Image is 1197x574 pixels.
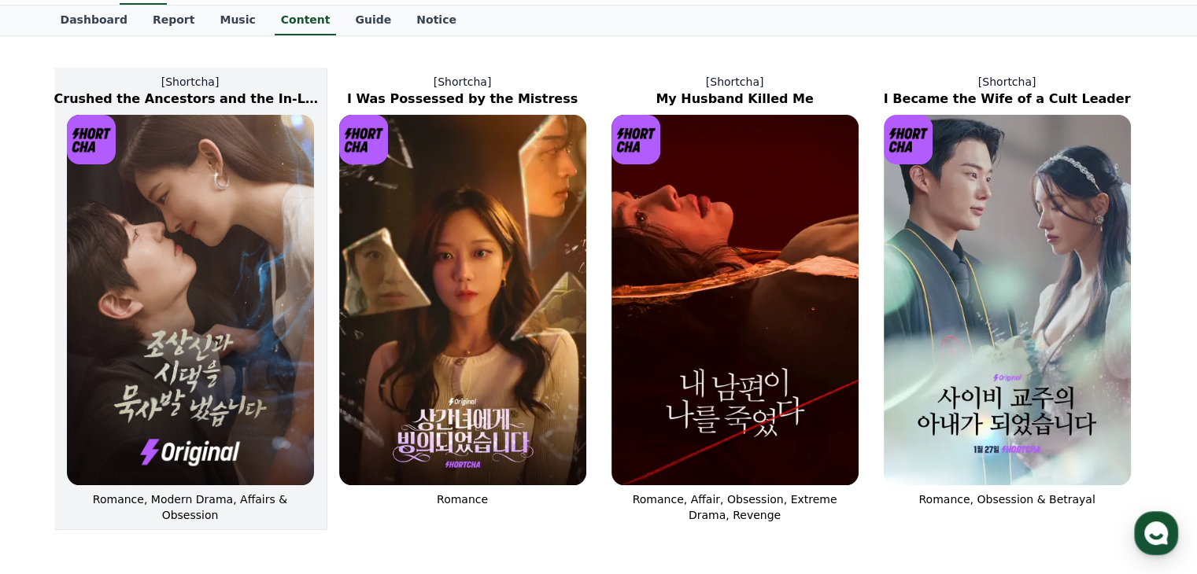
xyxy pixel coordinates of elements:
[633,493,837,521] span: Romance, Affair, Obsession, Extreme Drama, Revenge
[104,443,203,483] a: Messages
[67,115,116,164] img: [object Object] Logo
[599,61,871,535] a: [Shortcha] My Husband Killed Me My Husband Killed Me [object Object] Logo Romance, Affair, Obsess...
[404,6,469,35] a: Notice
[48,6,140,35] a: Dashboard
[599,90,871,109] h2: My Husband Killed Me
[342,6,404,35] a: Guide
[327,90,599,109] h2: I Was Possessed by the Mistress
[871,74,1143,90] p: [Shortcha]
[40,467,68,480] span: Home
[339,115,389,164] img: [object Object] Logo
[67,115,314,485] img: Crushed the Ancestors and the In-Laws
[233,467,272,480] span: Settings
[339,115,586,485] img: I Was Possessed by the Mistress
[884,115,1131,485] img: I Became the Wife of a Cult Leader
[93,493,287,521] span: Romance, Modern Drama, Affairs & Obsession
[207,6,268,35] a: Music
[918,493,1095,506] span: Romance, Obsession & Betrayal
[275,6,337,35] a: Content
[327,61,599,535] a: [Shortcha] I Was Possessed by the Mistress I Was Possessed by the Mistress [object Object] Logo R...
[54,90,327,109] h2: Crushed the Ancestors and the In-Laws
[131,468,177,480] span: Messages
[611,115,859,485] img: My Husband Killed Me
[5,443,104,483] a: Home
[884,115,933,164] img: [object Object] Logo
[203,443,302,483] a: Settings
[327,74,599,90] p: [Shortcha]
[54,74,327,90] p: [Shortcha]
[140,6,208,35] a: Report
[871,90,1143,109] h2: I Became the Wife of a Cult Leader
[599,74,871,90] p: [Shortcha]
[437,493,488,506] span: Romance
[54,61,327,535] a: [Shortcha] Crushed the Ancestors and the In-Laws Crushed the Ancestors and the In-Laws [object Ob...
[611,115,661,164] img: [object Object] Logo
[871,61,1143,535] a: [Shortcha] I Became the Wife of a Cult Leader I Became the Wife of a Cult Leader [object Object] ...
